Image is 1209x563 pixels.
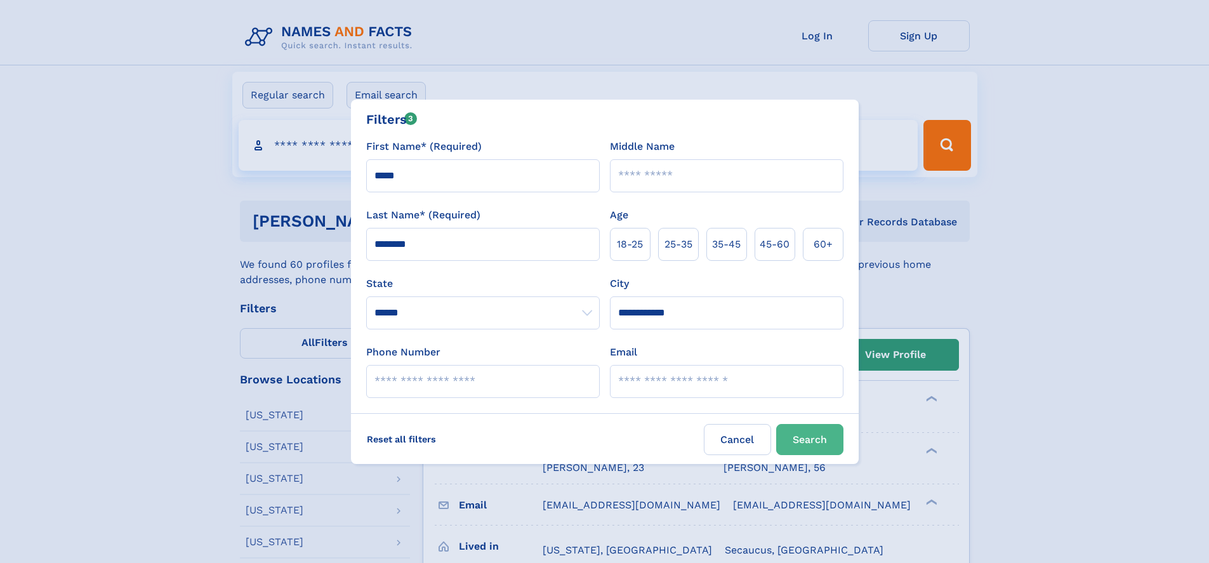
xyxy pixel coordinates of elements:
[610,276,629,291] label: City
[664,237,692,252] span: 25‑35
[704,424,771,455] label: Cancel
[359,424,444,454] label: Reset all filters
[776,424,843,455] button: Search
[712,237,741,252] span: 35‑45
[814,237,833,252] span: 60+
[610,345,637,360] label: Email
[760,237,789,252] span: 45‑60
[366,139,482,154] label: First Name* (Required)
[366,110,418,129] div: Filters
[610,208,628,223] label: Age
[366,345,440,360] label: Phone Number
[610,139,675,154] label: Middle Name
[617,237,643,252] span: 18‑25
[366,208,480,223] label: Last Name* (Required)
[366,276,600,291] label: State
